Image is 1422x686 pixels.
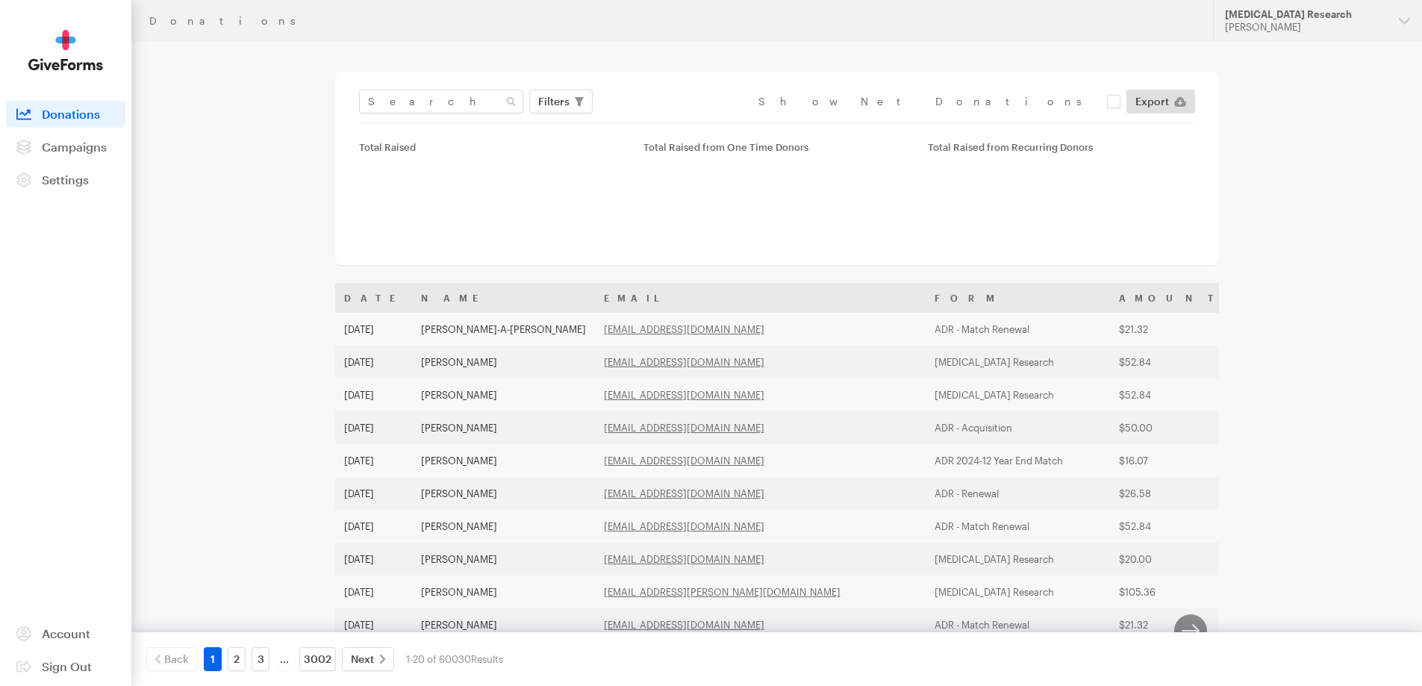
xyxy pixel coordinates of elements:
td: ADR - Match Renewal [926,313,1110,346]
span: Export [1135,93,1169,110]
td: [PERSON_NAME]-A-[PERSON_NAME] [412,313,595,346]
div: Total Raised from Recurring Donors [928,141,1194,153]
td: [MEDICAL_DATA] Research [926,346,1110,378]
img: GiveForms [28,30,103,71]
a: [EMAIL_ADDRESS][DOMAIN_NAME] [604,487,764,499]
td: [DATE] [335,608,412,641]
span: Settings [42,172,89,187]
a: Settings [6,166,125,193]
td: $21.32 [1110,313,1231,346]
td: [DATE] [335,411,412,444]
a: Export [1126,90,1195,113]
td: [PERSON_NAME] [412,444,595,477]
span: Sign Out [42,659,92,673]
td: [DATE] [335,444,412,477]
td: [PERSON_NAME] [412,510,595,543]
th: Name [412,283,595,313]
span: Account [42,626,90,640]
th: Amount [1110,283,1231,313]
td: $105.36 [1110,576,1231,608]
span: Results [471,653,503,665]
td: [PERSON_NAME] [412,608,595,641]
a: 3 [252,647,269,671]
td: [MEDICAL_DATA] Research [926,378,1110,411]
th: Date [335,283,412,313]
a: Donations [6,101,125,128]
a: 2 [228,647,246,671]
a: [EMAIL_ADDRESS][DOMAIN_NAME] [604,553,764,565]
td: [DATE] [335,346,412,378]
td: $52.84 [1110,510,1231,543]
td: [DATE] [335,543,412,576]
div: Total Raised [359,141,626,153]
div: 1-20 of 60030 [406,647,503,671]
td: $52.84 [1110,346,1231,378]
td: ADR - Acquisition [926,411,1110,444]
td: [PERSON_NAME] [412,543,595,576]
a: [EMAIL_ADDRESS][PERSON_NAME][DOMAIN_NAME] [604,586,841,598]
div: [PERSON_NAME] [1225,21,1387,34]
td: [DATE] [335,378,412,411]
td: [PERSON_NAME] [412,576,595,608]
td: [DATE] [335,576,412,608]
td: [PERSON_NAME] [412,378,595,411]
td: $52.84 [1110,378,1231,411]
span: Campaigns [42,140,107,154]
td: ADR - Match Renewal [926,510,1110,543]
td: [MEDICAL_DATA] Research [926,576,1110,608]
td: [DATE] [335,313,412,346]
a: [EMAIL_ADDRESS][DOMAIN_NAME] [604,422,764,434]
a: Sign Out [6,653,125,680]
td: [PERSON_NAME] [412,477,595,510]
a: [EMAIL_ADDRESS][DOMAIN_NAME] [604,356,764,368]
td: [DATE] [335,477,412,510]
span: Donations [42,107,100,121]
a: Account [6,620,125,647]
input: Search Name & Email [359,90,523,113]
a: 3002 [299,647,336,671]
div: [MEDICAL_DATA] Research [1225,8,1387,21]
td: [MEDICAL_DATA] Research [926,543,1110,576]
td: ADR - Renewal [926,477,1110,510]
td: [DATE] [335,510,412,543]
a: [EMAIL_ADDRESS][DOMAIN_NAME] [604,619,764,631]
button: Filters [529,90,593,113]
td: ADR - Match Renewal [926,608,1110,641]
th: Form [926,283,1110,313]
td: $20.00 [1110,543,1231,576]
td: $16.07 [1110,444,1231,477]
td: [PERSON_NAME] [412,346,595,378]
a: Next [342,647,394,671]
span: Next [351,650,374,668]
a: Campaigns [6,134,125,160]
a: [EMAIL_ADDRESS][DOMAIN_NAME] [604,389,764,401]
a: [EMAIL_ADDRESS][DOMAIN_NAME] [604,455,764,467]
th: Email [595,283,926,313]
td: $50.00 [1110,411,1231,444]
td: ADR 2024-12 Year End Match [926,444,1110,477]
a: [EMAIL_ADDRESS][DOMAIN_NAME] [604,520,764,532]
td: $21.32 [1110,608,1231,641]
span: Filters [538,93,570,110]
td: [PERSON_NAME] [412,411,595,444]
td: $26.58 [1110,477,1231,510]
div: Total Raised from One Time Donors [643,141,910,153]
a: [EMAIL_ADDRESS][DOMAIN_NAME] [604,323,764,335]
